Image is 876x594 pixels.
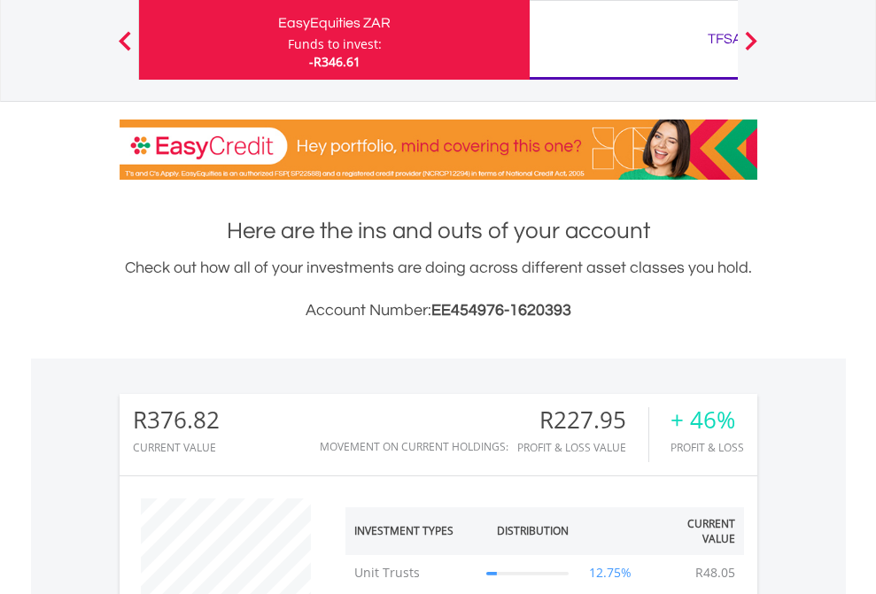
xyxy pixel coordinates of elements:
img: EasyCredit Promotion Banner [120,120,757,180]
div: + 46% [671,407,744,433]
button: Previous [107,40,143,58]
h3: Account Number: [120,298,757,323]
span: -R346.61 [309,53,360,70]
div: Profit & Loss [671,442,744,453]
div: R227.95 [517,407,648,433]
div: Movement on Current Holdings: [320,441,508,452]
td: Unit Trusts [345,555,478,590]
div: Funds to invest: [288,35,382,53]
div: R376.82 [133,407,220,433]
button: Next [733,40,769,58]
div: CURRENT VALUE [133,442,220,453]
td: R48.05 [686,555,744,590]
div: EasyEquities ZAR [150,11,519,35]
span: EE454976-1620393 [431,302,571,319]
div: Check out how all of your investments are doing across different asset classes you hold. [120,256,757,323]
div: Profit & Loss Value [517,442,648,453]
th: Current Value [644,507,744,555]
div: Distribution [497,523,569,538]
h1: Here are the ins and outs of your account [120,215,757,247]
th: Investment Types [345,507,478,555]
td: 12.75% [578,555,644,590]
